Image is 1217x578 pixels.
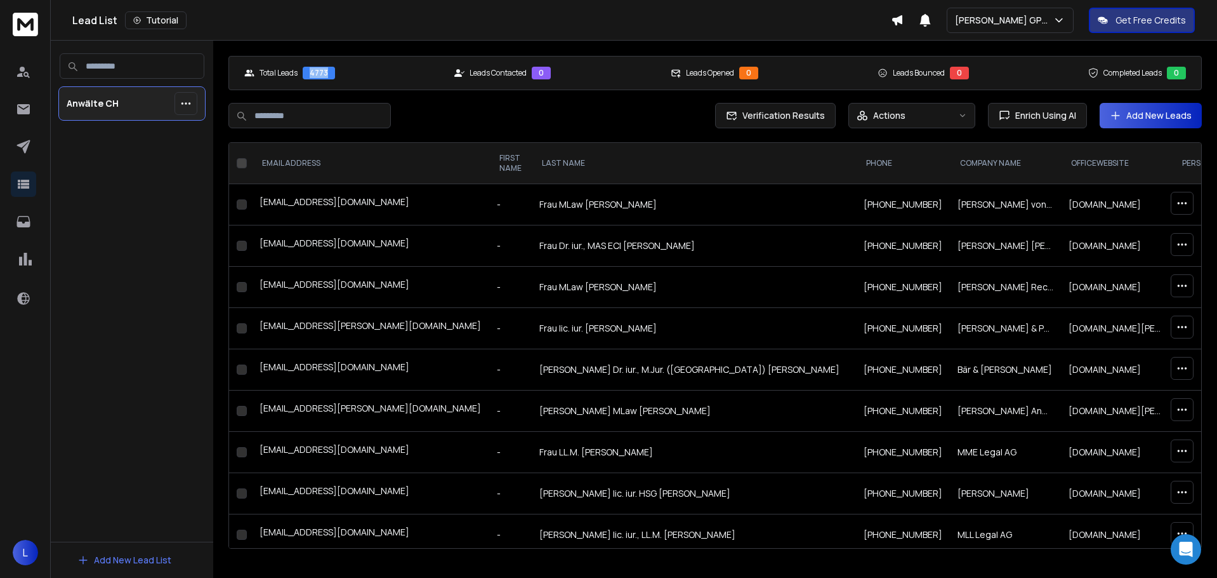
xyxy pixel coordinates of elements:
td: Frau MLaw [PERSON_NAME] [532,267,856,308]
th: FIRST NAME [489,143,532,184]
td: - [489,267,532,308]
td: [PERSON_NAME] MLaw [PERSON_NAME] [532,391,856,432]
td: Frau LL.M. [PERSON_NAME] [532,432,856,473]
td: [PERSON_NAME] lic. iur. HSG [PERSON_NAME] [532,473,856,514]
button: L [13,540,38,565]
div: [EMAIL_ADDRESS][DOMAIN_NAME] [260,485,482,502]
button: Tutorial [125,11,187,29]
td: [DOMAIN_NAME] [1061,432,1172,473]
td: - [489,225,532,267]
td: [PHONE_NUMBER] [856,349,950,391]
td: - [489,308,532,349]
div: Open Intercom Messenger [1171,534,1201,565]
td: [PHONE_NUMBER] [856,514,950,556]
td: [PHONE_NUMBER] [856,473,950,514]
button: Enrich Using AI [988,103,1087,128]
th: Phone [856,143,950,184]
td: [PERSON_NAME] lic. iur., LL.M. [PERSON_NAME] [532,514,856,556]
td: [PHONE_NUMBER] [856,391,950,432]
p: Total Leads [260,68,298,78]
td: - [489,391,532,432]
p: Leads Bounced [893,68,945,78]
td: [PHONE_NUMBER] [856,225,950,267]
th: EMAIL ADDRESS [252,143,489,184]
button: Verification Results [715,103,836,128]
div: [EMAIL_ADDRESS][DOMAIN_NAME] [260,196,482,213]
td: [DOMAIN_NAME] [1061,349,1172,391]
div: [EMAIL_ADDRESS][DOMAIN_NAME] [260,361,482,379]
td: [PERSON_NAME] Dr. iur., M.Jur. ([GEOGRAPHIC_DATA]) [PERSON_NAME] [532,349,856,391]
td: MLL Legal AG [950,514,1061,556]
td: - [489,473,532,514]
td: [PHONE_NUMBER] [856,184,950,225]
th: officeWebsite [1061,143,1172,184]
td: [PHONE_NUMBER] [856,308,950,349]
td: [PERSON_NAME] von [PERSON_NAME] [950,184,1061,225]
td: - [489,432,532,473]
a: Add New Leads [1110,109,1192,122]
td: [DOMAIN_NAME] [1061,267,1172,308]
p: Actions [873,109,905,122]
td: Frau MLaw [PERSON_NAME] [532,184,856,225]
div: [EMAIL_ADDRESS][DOMAIN_NAME] [260,526,482,544]
td: [DOMAIN_NAME] [1061,514,1172,556]
div: [EMAIL_ADDRESS][DOMAIN_NAME] [260,443,482,461]
td: Frau Dr. iur., MAS ECI [PERSON_NAME] [532,225,856,267]
td: [PERSON_NAME] [950,473,1061,514]
td: [DOMAIN_NAME] [1061,184,1172,225]
p: Get Free Credits [1115,14,1186,27]
td: [PERSON_NAME] & Partner [950,308,1061,349]
th: LAST NAME [532,143,856,184]
div: Lead List [72,11,891,29]
div: [EMAIL_ADDRESS][PERSON_NAME][DOMAIN_NAME] [260,402,482,420]
td: [DOMAIN_NAME][PERSON_NAME] [1061,308,1172,349]
div: [EMAIL_ADDRESS][DOMAIN_NAME] [260,278,482,296]
button: Add New Lead List [67,548,181,573]
td: [PERSON_NAME] Anwälte & Notare [950,391,1061,432]
span: Verification Results [737,109,825,122]
div: 0 [532,67,551,79]
p: Completed Leads [1103,68,1162,78]
div: 0 [950,67,969,79]
td: [PERSON_NAME] [PERSON_NAME] [950,225,1061,267]
td: [PERSON_NAME] Rechtsanwälte [950,267,1061,308]
p: Anwälte CH [67,97,119,110]
td: [DOMAIN_NAME] [1061,225,1172,267]
th: Company Name [950,143,1061,184]
div: [EMAIL_ADDRESS][DOMAIN_NAME] [260,237,482,255]
td: [DOMAIN_NAME] [1061,473,1172,514]
div: [EMAIL_ADDRESS][PERSON_NAME][DOMAIN_NAME] [260,319,482,337]
td: Frau lic. iur. [PERSON_NAME] [532,308,856,349]
td: - [489,514,532,556]
p: Leads Opened [686,68,734,78]
td: [PHONE_NUMBER] [856,267,950,308]
p: Leads Contacted [470,68,527,78]
button: Get Free Credits [1089,8,1195,33]
td: Bär & [PERSON_NAME] [950,349,1061,391]
p: [PERSON_NAME] GPT [955,14,1053,27]
td: [PHONE_NUMBER] [856,432,950,473]
div: 0 [739,67,758,79]
span: Enrich Using AI [1010,109,1076,122]
td: [DOMAIN_NAME][PERSON_NAME] [1061,391,1172,432]
div: 4773 [303,67,335,79]
td: - [489,184,532,225]
td: MME Legal AG [950,432,1061,473]
div: 0 [1167,67,1186,79]
button: Add New Leads [1100,103,1202,128]
td: - [489,349,532,391]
